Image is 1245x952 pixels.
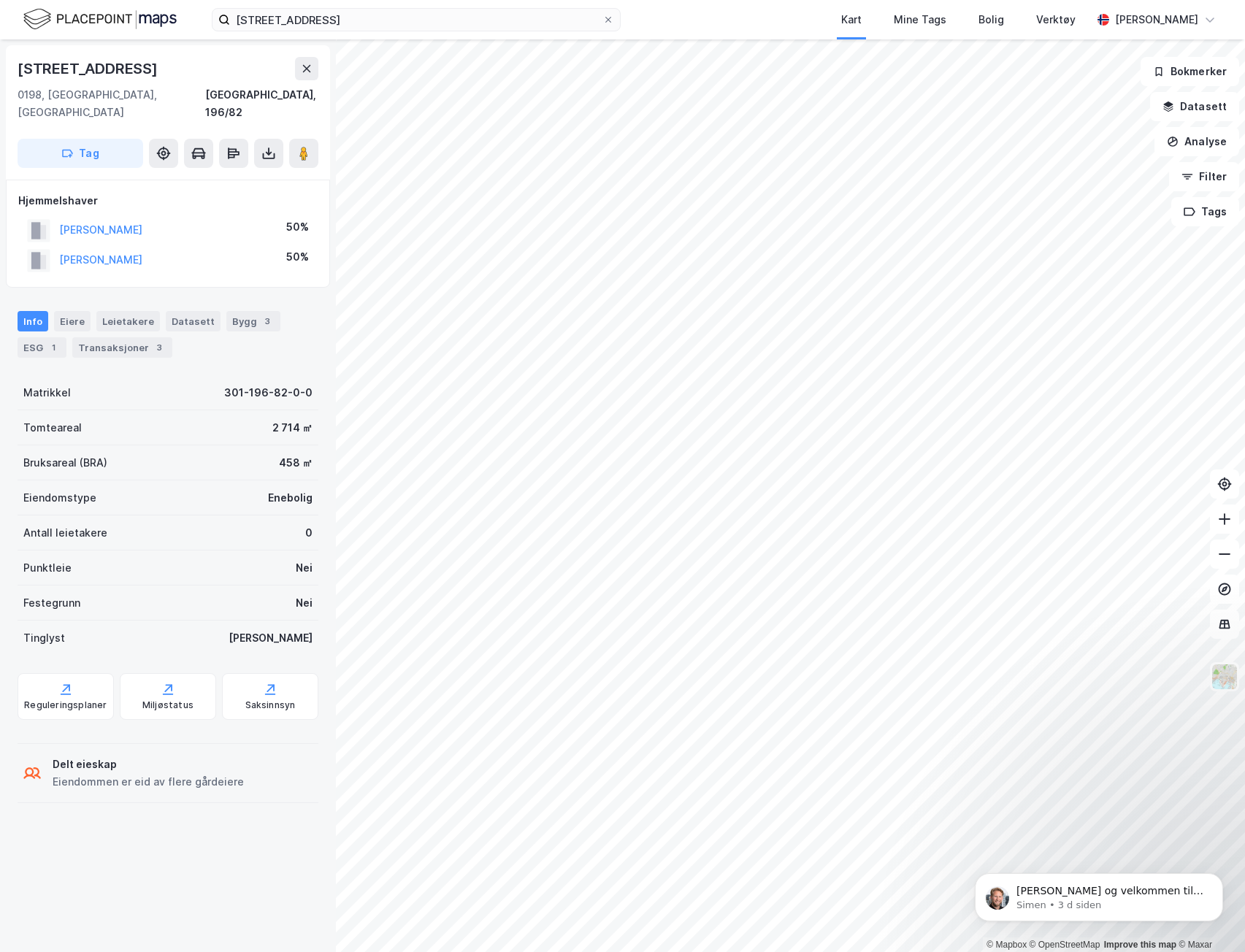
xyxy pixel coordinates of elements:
div: Eiendomstype [23,489,96,507]
div: Miljøstatus [142,699,194,711]
div: 0198, [GEOGRAPHIC_DATA], [GEOGRAPHIC_DATA] [18,86,205,121]
div: Bygg [226,311,280,331]
div: 50% [286,248,309,266]
div: Verktøy [1036,11,1076,28]
div: Datasett [166,311,221,331]
div: Enebolig [268,489,313,507]
div: 50% [286,218,309,236]
div: 3 [152,340,166,355]
button: Bokmerker [1141,57,1239,86]
div: 0 [305,524,313,542]
div: 3 [260,314,275,329]
iframe: Intercom notifications melding [953,842,1245,945]
div: Bolig [978,11,1004,28]
div: Eiere [54,311,91,331]
div: Hjemmelshaver [18,192,318,210]
a: OpenStreetMap [1030,940,1100,950]
div: ESG [18,337,66,358]
div: Transaksjoner [72,337,172,358]
div: Mine Tags [894,11,946,28]
div: Saksinnsyn [245,699,296,711]
img: logo.f888ab2527a4732fd821a326f86c7f29.svg [23,7,177,32]
div: Matrikkel [23,384,71,402]
div: Reguleringsplaner [24,699,107,711]
div: 458 ㎡ [279,454,313,472]
div: 301-196-82-0-0 [224,384,313,402]
div: Bruksareal (BRA) [23,454,107,472]
div: Festegrunn [23,594,80,612]
img: Z [1211,663,1238,691]
button: Datasett [1150,92,1239,121]
a: Improve this map [1104,940,1176,950]
div: Delt eieskap [53,756,244,773]
div: Info [18,311,48,331]
div: [GEOGRAPHIC_DATA], 196/82 [205,86,318,121]
div: Leietakere [96,311,160,331]
div: Nei [296,559,313,577]
button: Tags [1171,197,1239,226]
div: 2 714 ㎡ [272,419,313,437]
div: 1 [46,340,61,355]
button: Filter [1169,162,1239,191]
div: [STREET_ADDRESS] [18,57,161,80]
button: Tag [18,139,143,168]
div: Tomteareal [23,419,82,437]
div: [PERSON_NAME] [1115,11,1198,28]
input: Søk på adresse, matrikkel, gårdeiere, leietakere eller personer [230,9,602,31]
div: Eiendommen er eid av flere gårdeiere [53,773,244,791]
div: [PERSON_NAME] [229,629,313,647]
div: Antall leietakere [23,524,107,542]
div: Punktleie [23,559,72,577]
div: Nei [296,594,313,612]
div: Tinglyst [23,629,65,647]
div: Kart [841,11,862,28]
button: Analyse [1154,127,1239,156]
a: Mapbox [987,940,1027,950]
